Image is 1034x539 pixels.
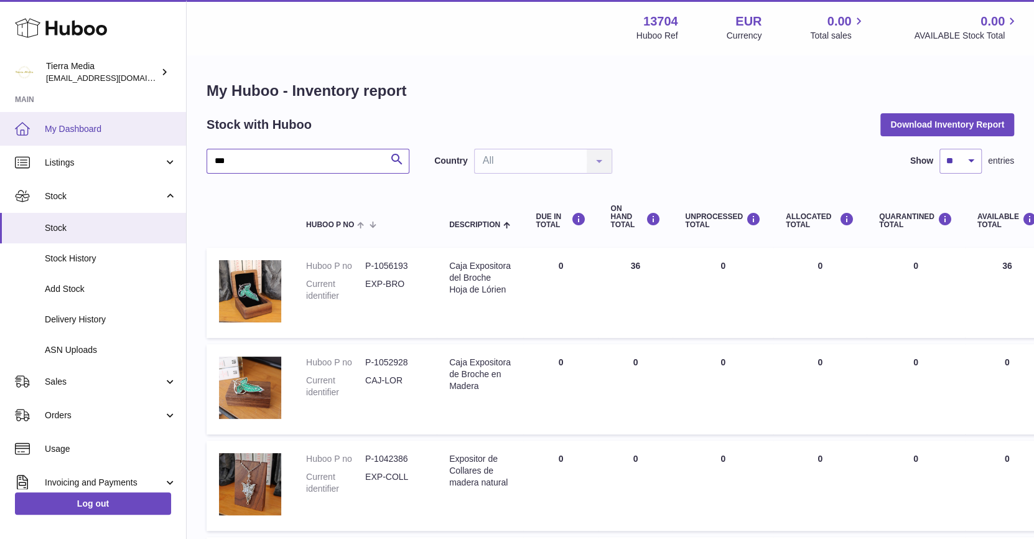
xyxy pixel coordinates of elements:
[45,376,164,388] span: Sales
[306,221,354,229] span: Huboo P no
[45,314,177,326] span: Delivery History
[449,453,511,489] div: Expositor de Collares de madera natural
[365,471,424,495] dd: EXP-COLL
[810,30,865,42] span: Total sales
[449,260,511,296] div: Caja Expositora del Broche Hoja de Lórien
[910,155,933,167] label: Show
[219,260,281,322] img: product image
[914,13,1019,42] a: 0.00 AVAILABLE Stock Total
[15,492,171,515] a: Log out
[598,248,673,338] td: 36
[735,13,762,30] strong: EUR
[365,453,424,465] dd: P-1042386
[219,357,281,419] img: product image
[45,477,164,489] span: Invoicing and Payments
[434,155,468,167] label: Country
[46,73,183,83] span: [EMAIL_ADDRESS][DOMAIN_NAME]
[536,212,585,229] div: DUE IN TOTAL
[306,357,365,368] dt: Huboo P no
[523,248,598,338] td: 0
[913,454,918,464] span: 0
[643,13,678,30] strong: 13704
[46,60,158,84] div: Tierra Media
[773,248,867,338] td: 0
[207,81,1014,101] h1: My Huboo - Inventory report
[673,441,773,531] td: 0
[727,30,762,42] div: Currency
[45,253,177,265] span: Stock History
[207,116,312,133] h2: Stock with Huboo
[598,441,673,531] td: 0
[913,357,918,367] span: 0
[306,375,365,398] dt: Current identifier
[988,155,1014,167] span: entries
[980,13,1005,30] span: 0.00
[913,261,918,271] span: 0
[879,212,952,229] div: QUARANTINED Total
[773,441,867,531] td: 0
[306,278,365,302] dt: Current identifier
[219,453,281,515] img: product image
[45,443,177,455] span: Usage
[306,471,365,495] dt: Current identifier
[306,260,365,272] dt: Huboo P no
[365,357,424,368] dd: P-1052928
[45,157,164,169] span: Listings
[827,13,852,30] span: 0.00
[673,344,773,434] td: 0
[610,205,660,230] div: ON HAND Total
[523,344,598,434] td: 0
[810,13,865,42] a: 0.00 Total sales
[365,375,424,398] dd: CAJ-LOR
[15,63,34,82] img: hola.tierramedia@gmail.com
[449,221,500,229] span: Description
[673,248,773,338] td: 0
[636,30,678,42] div: Huboo Ref
[45,344,177,356] span: ASN Uploads
[880,113,1014,136] button: Download Inventory Report
[306,453,365,465] dt: Huboo P no
[365,260,424,272] dd: P-1056193
[598,344,673,434] td: 0
[773,344,867,434] td: 0
[45,222,177,234] span: Stock
[365,278,424,302] dd: EXP-BRO
[786,212,854,229] div: ALLOCATED Total
[449,357,511,392] div: Caja Expositora de Broche en Madera
[914,30,1019,42] span: AVAILABLE Stock Total
[45,123,177,135] span: My Dashboard
[45,410,164,421] span: Orders
[45,283,177,295] span: Add Stock
[45,190,164,202] span: Stock
[523,441,598,531] td: 0
[685,212,761,229] div: UNPROCESSED Total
